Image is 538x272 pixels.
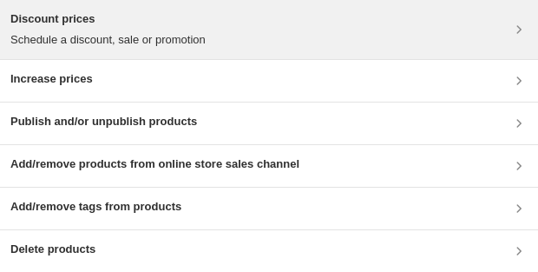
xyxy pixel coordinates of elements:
[10,156,299,173] h3: Add/remove products from online store sales channel
[10,198,181,216] h3: Add/remove tags from products
[10,113,197,130] h3: Publish and/or unpublish products
[10,241,95,258] h3: Delete products
[10,31,206,49] p: Schedule a discount, sale or promotion
[10,70,93,88] h3: Increase prices
[10,10,206,28] h3: Discount prices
